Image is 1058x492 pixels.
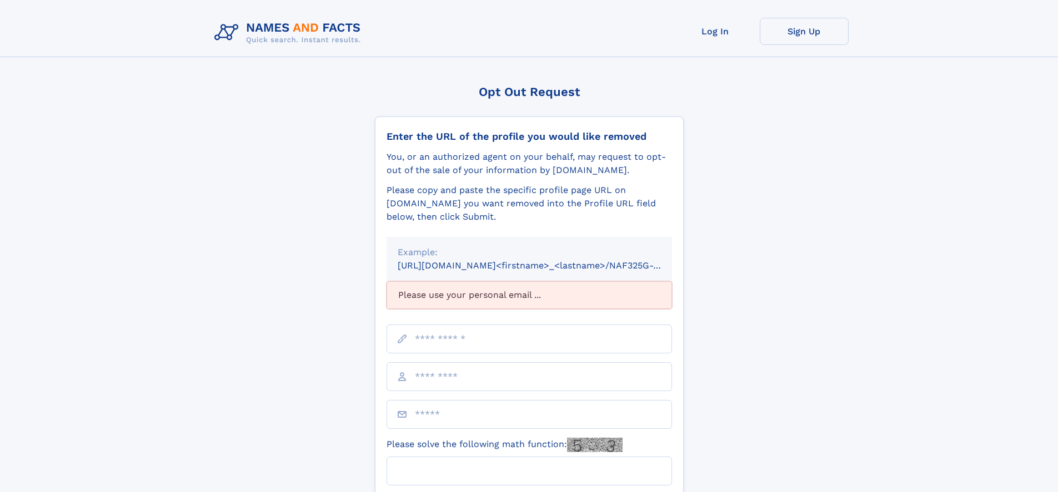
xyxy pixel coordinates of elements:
a: Log In [671,18,760,45]
a: Sign Up [760,18,849,45]
div: Example: [398,246,661,259]
div: Opt Out Request [375,85,684,99]
div: Please use your personal email ... [387,281,672,309]
img: Logo Names and Facts [210,18,370,48]
div: Please copy and paste the specific profile page URL on [DOMAIN_NAME] you want removed into the Pr... [387,184,672,224]
small: [URL][DOMAIN_NAME]<firstname>_<lastname>/NAF325G-xxxxxxxx [398,260,693,271]
div: You, or an authorized agent on your behalf, may request to opt-out of the sale of your informatio... [387,150,672,177]
div: Enter the URL of the profile you would like removed [387,130,672,143]
label: Please solve the following math function: [387,438,623,452]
